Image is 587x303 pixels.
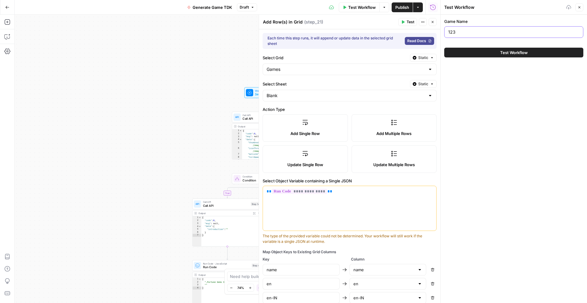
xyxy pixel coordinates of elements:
div: 7 [193,234,201,237]
span: Test Workflow [348,4,376,10]
input: en [353,281,415,287]
div: 4 [193,225,201,228]
button: Draft [237,3,257,11]
textarea: Add Row(s) in Grid [263,19,303,25]
div: 5 [193,228,201,231]
div: 1 [193,216,201,219]
button: Publish [392,2,413,12]
div: 7 [232,153,242,156]
div: ConditionConditionStep 19 [232,173,302,184]
g: Edge from step_19 to step_14 [227,184,267,198]
button: Static [410,54,437,62]
span: Publish [395,4,409,10]
span: Read Docs [407,38,426,44]
div: 4 [193,287,201,290]
label: Game Name [444,18,583,24]
div: 1 [232,129,242,132]
span: Test Workflow [500,49,528,56]
span: ( step_21 ) [304,19,323,25]
input: name [353,267,415,273]
span: Call API [203,200,249,204]
span: Draft [240,5,249,10]
span: Toggle code folding, rows 4 through 6 [199,225,201,228]
span: Static [418,55,428,60]
div: Output [198,211,250,215]
button: Test Workflow [444,48,583,57]
span: Update Single Row [287,162,323,168]
button: Test [398,18,417,26]
g: Edge from step_14 to step_4 [227,246,228,260]
span: Set Inputs [255,92,277,97]
input: Games [267,66,425,72]
div: 2 [193,281,201,284]
div: Call APICall APIStep 2Output{ "code":0, "msg": null, "data":{ "thumbnail":"[URL][DOMAIN_NAME] /im... [232,112,302,160]
div: The type of the provided variable could not be determined. Your workflow will still work if the v... [263,233,437,244]
div: WorkflowSet InputsInputs [232,87,302,98]
span: Run Code · JavaScript [203,262,250,265]
div: Output [198,273,250,277]
div: 3 [193,222,201,225]
label: Select Object Variable containing a Single JSON [263,178,437,184]
div: 9 [232,159,242,162]
span: Condition [242,178,289,183]
span: Call API [203,203,249,208]
span: Update Multiple Rows [373,162,415,168]
a: Read Docs [405,37,434,45]
div: 3 [193,284,201,287]
span: Toggle code folding, rows 1 through 4 [199,278,201,281]
span: Run Code [203,265,250,269]
div: 6 [193,231,201,234]
input: en-IN [353,295,415,301]
div: 4 [232,138,242,141]
div: Step 4 [252,264,260,268]
span: Add Multiple Rows [376,130,412,137]
button: Generate Game TDK [183,2,236,12]
span: Toggle code folding, rows 4 through 49 [239,138,242,141]
label: Action Type [263,106,437,112]
span: 74% [237,285,244,290]
span: Generate Game TDK [193,4,232,10]
span: Key [263,257,349,262]
span: Toggle code folding, rows 1 through 7 [199,216,201,219]
div: Each time this step runs, it will append or update data in the selected grid sheet [268,35,402,46]
span: Add Single Row [290,130,320,137]
button: Test Workflow [339,2,379,12]
div: 6 [232,147,242,153]
span: Test [407,19,414,25]
span: Condition [242,175,289,178]
span: Toggle code folding, rows 1 through 50 [239,129,242,132]
span: Static [418,81,428,87]
button: Static [410,80,437,88]
span: Column [351,257,437,262]
span: Call API [242,116,290,121]
div: Map Object Keys to Existing Grid Columns [263,249,437,255]
div: 8 [232,156,242,159]
span: Workflow [255,89,277,93]
div: 2 [232,132,242,135]
input: Blank [267,93,425,99]
label: Select Grid [263,55,408,61]
div: 3 [232,135,242,138]
div: Output [238,125,290,128]
label: Select Sheet [263,81,408,87]
div: Step 14 [251,202,260,206]
div: 2 [193,219,201,222]
div: 1 [193,278,201,281]
div: Call APICall APIStep 14Output{ "code":0, "msg": null, "data":{ "introduction":"" }} [192,199,263,246]
div: 5 [232,141,242,147]
span: Call API [242,113,290,117]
